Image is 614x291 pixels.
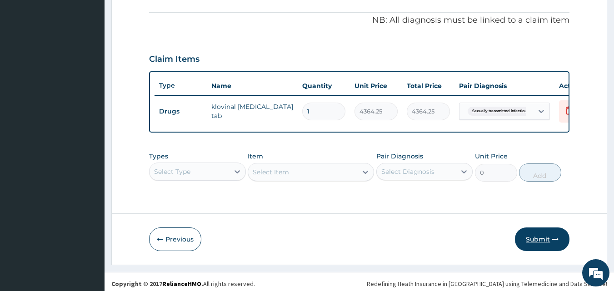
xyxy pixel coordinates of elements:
th: Actions [554,77,600,95]
button: Submit [515,227,569,251]
span: We're online! [53,88,125,179]
div: Redefining Heath Insurance in [GEOGRAPHIC_DATA] using Telemedicine and Data Science! [367,279,607,288]
strong: Copyright © 2017 . [111,280,203,288]
div: Minimize live chat window [149,5,171,26]
td: klovinal [MEDICAL_DATA] tab [207,98,298,125]
div: Select Type [154,167,190,176]
label: Pair Diagnosis [376,152,423,161]
label: Unit Price [475,152,508,161]
span: Sexually transmitted infectiou... [468,107,534,116]
a: RelianceHMO [162,280,201,288]
th: Type [155,77,207,94]
h3: Claim Items [149,54,200,64]
td: Drugs [155,103,207,120]
th: Total Price [402,77,454,95]
label: Types [149,153,168,160]
button: Add [519,163,561,182]
textarea: Type your message and hit 'Enter' [5,194,173,226]
th: Quantity [298,77,350,95]
img: d_794563401_company_1708531726252_794563401 [17,45,37,68]
button: Previous [149,227,201,251]
th: Unit Price [350,77,402,95]
p: NB: All diagnosis must be linked to a claim item [149,15,570,26]
th: Name [207,77,298,95]
th: Pair Diagnosis [454,77,554,95]
div: Select Diagnosis [381,167,434,176]
div: Chat with us now [47,51,153,63]
label: Item [248,152,263,161]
